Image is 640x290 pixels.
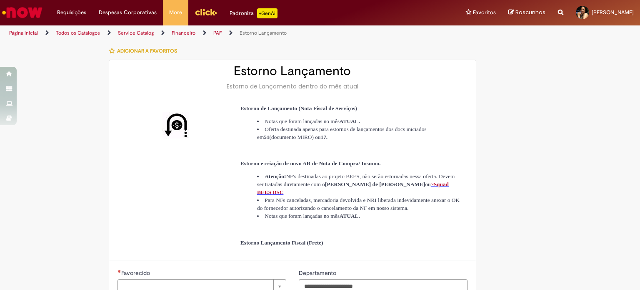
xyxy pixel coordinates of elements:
[117,64,467,78] h2: Estorno Lançamento
[213,30,222,36] a: PAF
[265,173,286,179] strong: Atenção!
[1,4,44,21] img: ServiceNow
[109,42,182,60] button: Adicionar a Favoritos
[240,30,287,36] a: Estorno Lançamento
[6,25,420,41] ul: Trilhas de página
[57,8,86,17] span: Requisições
[117,270,121,273] span: Necessários
[592,9,634,16] span: [PERSON_NAME]
[257,173,455,187] span: NF's destinadas ao projeto BEES, não serão estornadas nessa oferta. Devem ser tratadas diretament...
[240,160,381,166] span: Estorno e criação de novo AR de Nota de Compra/ Insumo.
[240,105,357,111] span: Estorno de Lançamento (Nota Fiscal de Serviços)
[121,269,152,277] span: Necessários - Favorecido
[9,30,38,36] a: Página inicial
[56,30,100,36] a: Todos os Catálogos
[257,212,461,220] li: Notas que foram lançadas no mês
[117,82,467,91] div: Estorno de Lançamento dentro do mês atual
[169,8,182,17] span: More
[240,240,323,246] span: Estorno Lançamento Fiscal (Frete)
[257,117,461,125] li: Notas que foram lançadas no mês
[299,269,338,277] span: Departamento
[257,125,461,141] li: Oferta destinada apenas para estornos de lançamentos dos docs iniciados em (documento MIRO) ou
[473,8,496,17] span: Favoritos
[99,8,157,17] span: Despesas Corporativas
[264,134,269,140] strong: 51
[340,213,360,219] strong: ATUAL.
[118,30,154,36] a: Service Catalog
[325,181,425,187] strong: [PERSON_NAME] de [PERSON_NAME]
[508,9,545,17] a: Rascunhos
[340,118,360,124] strong: ATUAL.
[172,30,195,36] a: Financeiro
[272,189,283,195] span: BSC
[230,8,277,18] div: Padroniza
[257,196,461,212] li: Para NFs canceladas, mercadoria devolvida e NRI liberada indevidamente anexar o OK do fornecedor ...
[515,8,545,16] span: Rascunhos
[195,6,217,18] img: click_logo_yellow_360x200.png
[117,48,177,54] span: Adicionar a Favoritos
[257,8,277,18] p: +GenAi
[321,134,328,140] strong: 17.
[162,112,189,139] img: Estorno Lançamento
